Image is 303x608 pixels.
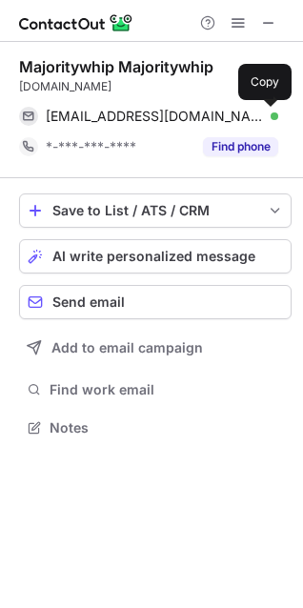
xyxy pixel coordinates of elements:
span: Add to email campaign [51,340,203,355]
div: [DOMAIN_NAME] [19,78,292,95]
button: Notes [19,415,292,441]
button: Send email [19,285,292,319]
span: Send email [52,294,125,310]
span: Notes [50,419,284,436]
button: AI write personalized message [19,239,292,274]
span: AI write personalized message [52,249,255,264]
span: [EMAIL_ADDRESS][DOMAIN_NAME] [46,108,264,125]
button: save-profile-one-click [19,193,292,228]
img: ContactOut v5.3.10 [19,11,133,34]
div: Save to List / ATS / CRM [52,203,258,218]
span: Find work email [50,381,284,398]
button: Add to email campaign [19,331,292,365]
div: Majoritywhip Majoritywhip [19,57,213,76]
button: Reveal Button [203,137,278,156]
button: Find work email [19,376,292,403]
